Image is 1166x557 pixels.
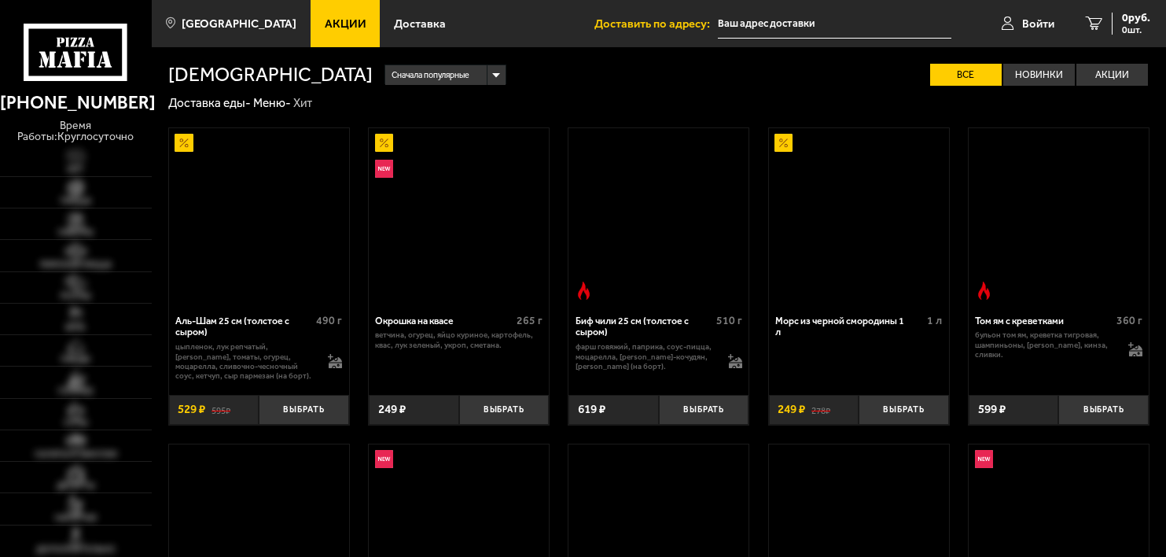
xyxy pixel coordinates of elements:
button: Выбрать [1058,395,1149,425]
img: Острое блюдо [975,282,993,300]
button: Выбрать [259,395,349,425]
button: Выбрать [459,395,550,425]
label: Новинки [1003,64,1075,86]
span: 599 ₽ [978,404,1006,415]
div: Хит [293,95,312,111]
span: 529 ₽ [178,404,205,415]
span: Сначала популярные [392,64,469,87]
span: 360 г [1116,314,1142,327]
img: Акционный [774,134,793,152]
img: Новинка [975,450,993,468]
a: Острое блюдоБиф чили 25 см (толстое с сыром) [568,128,749,306]
span: Доставить по адресу: [594,18,718,30]
span: 249 ₽ [378,404,406,415]
h1: [DEMOGRAPHIC_DATA] [168,65,373,85]
s: 278 ₽ [811,404,830,415]
span: Акции [325,18,366,30]
img: Новинка [375,160,393,178]
span: 1 л [927,314,942,327]
span: 490 г [316,314,342,327]
p: фарш говяжий, паприка, соус-пицца, моцарелла, [PERSON_NAME]-кочудян, [PERSON_NAME] (на борт). [576,342,716,371]
a: Доставка еды- [168,96,251,110]
span: 249 ₽ [778,404,805,415]
div: Окрошка на квасе [375,315,512,327]
img: Акционный [175,134,193,152]
button: Выбрать [659,395,749,425]
label: Все [930,64,1002,86]
label: Акции [1076,64,1148,86]
s: 595 ₽ [211,404,230,415]
p: бульон том ям, креветка тигровая, шампиньоны, [PERSON_NAME], кинза, сливки. [975,330,1116,360]
a: Меню- [253,96,291,110]
a: АкционныйМорс из черной смородины 1 л [769,128,949,306]
span: 619 ₽ [578,404,605,415]
div: Том ям с креветками [975,315,1112,327]
span: 265 г [517,314,543,327]
p: цыпленок, лук репчатый, [PERSON_NAME], томаты, огурец, моцарелла, сливочно-чесночный соус, кетчуп... [175,342,316,381]
button: Выбрать [859,395,949,425]
span: 0 руб. [1122,13,1150,24]
div: Морс из черной смородины 1 л [775,315,923,339]
a: АкционныйАль-Шам 25 см (толстое с сыром) [169,128,349,306]
p: ветчина, огурец, яйцо куриное, картофель, квас, лук зеленый, укроп, сметана. [375,330,542,350]
div: Аль-Шам 25 см (толстое с сыром) [175,315,312,339]
a: Острое блюдоТом ям с креветками [969,128,1149,306]
div: Биф чили 25 см (толстое с сыром) [576,315,712,339]
img: Акционный [375,134,393,152]
span: [GEOGRAPHIC_DATA] [182,18,296,30]
a: АкционныйНовинкаОкрошка на квасе [369,128,549,306]
span: 0 шт. [1122,25,1150,35]
img: Новинка [375,450,393,468]
span: Доставка [394,18,446,30]
img: Острое блюдо [575,282,593,300]
span: Войти [1022,18,1054,30]
span: 510 г [716,314,742,327]
input: Ваш адрес доставки [718,9,951,39]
